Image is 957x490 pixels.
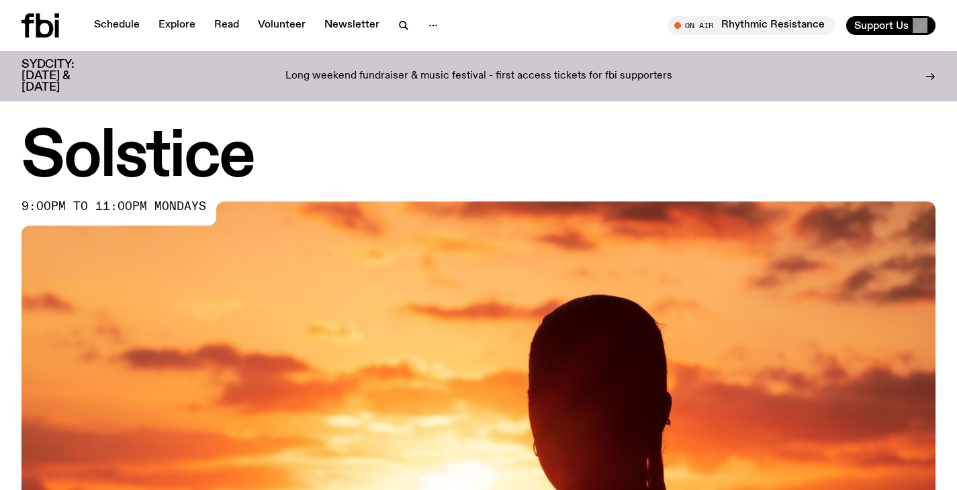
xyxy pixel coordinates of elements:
[21,128,936,188] h1: Solstice
[846,16,936,35] button: Support Us
[285,70,672,83] p: Long weekend fundraiser & music festival - first access tickets for fbi supporters
[21,59,107,93] h3: SYDCITY: [DATE] & [DATE]
[668,16,835,35] button: On AirRhythmic Resistance
[21,201,206,212] span: 9:00pm to 11:00pm mondays
[86,16,148,35] a: Schedule
[316,16,388,35] a: Newsletter
[150,16,203,35] a: Explore
[250,16,314,35] a: Volunteer
[206,16,247,35] a: Read
[854,19,909,32] span: Support Us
